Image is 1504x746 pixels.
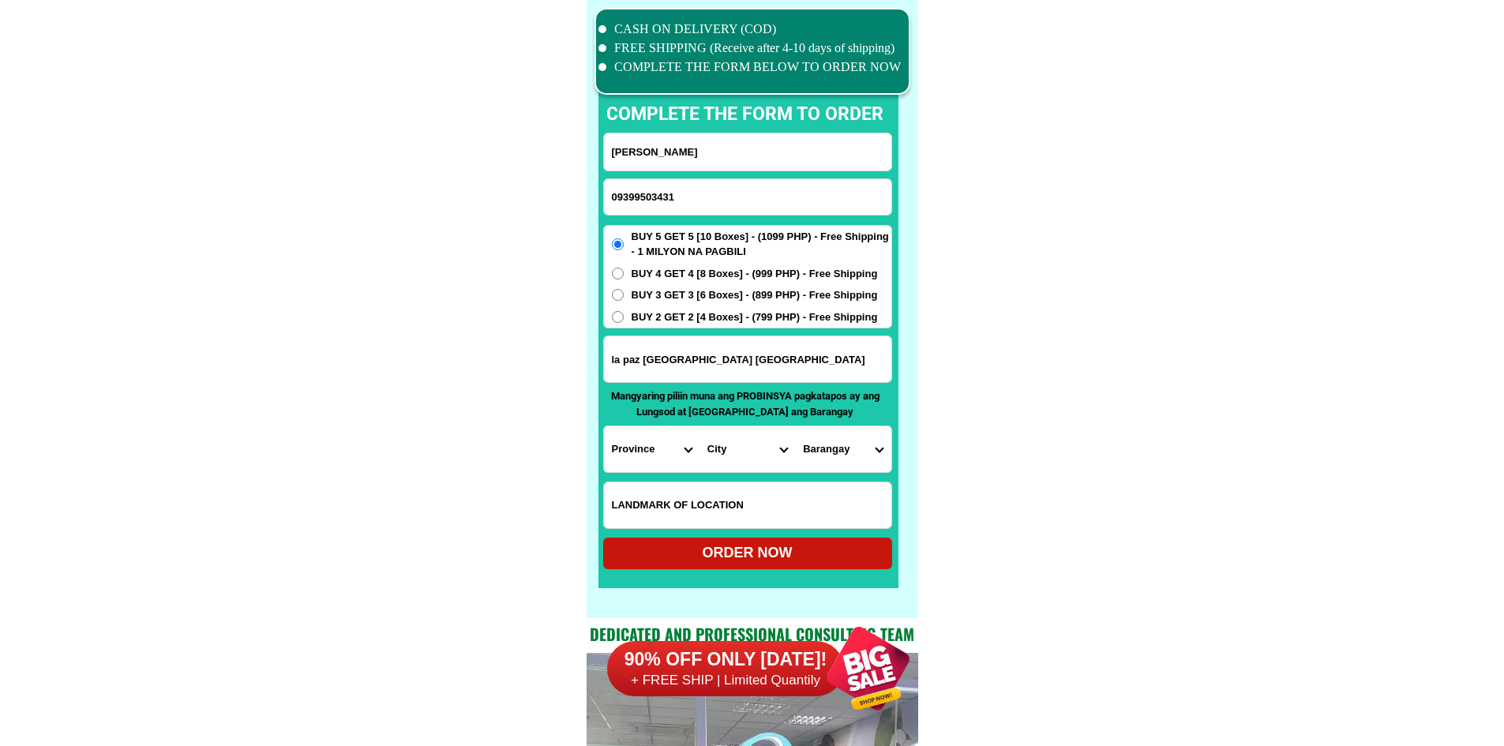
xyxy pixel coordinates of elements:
[587,622,918,646] h2: Dedicated and professional consulting team
[699,426,795,472] select: Select district
[604,426,699,472] select: Select province
[607,672,844,689] h6: + FREE SHIP | Limited Quantily
[632,266,878,282] span: BUY 4 GET 4 [8 Boxes] - (999 PHP) - Free Shipping
[604,179,891,215] input: Input phone_number
[632,309,878,325] span: BUY 2 GET 2 [4 Boxes] - (799 PHP) - Free Shipping
[603,542,892,564] div: ORDER NOW
[632,287,878,303] span: BUY 3 GET 3 [6 Boxes] - (899 PHP) - Free Shipping
[598,58,902,77] li: COMPLETE THE FORM BELOW TO ORDER NOW
[795,426,891,472] select: Select commune
[612,311,624,323] input: BUY 2 GET 2 [4 Boxes] - (799 PHP) - Free Shipping
[604,133,891,171] input: Input full_name
[604,482,891,528] input: Input LANDMARKOFLOCATION
[598,20,902,39] li: CASH ON DELIVERY (COD)
[591,101,899,129] p: complete the form to order
[612,289,624,301] input: BUY 3 GET 3 [6 Boxes] - (899 PHP) - Free Shipping
[604,336,891,382] input: Input address
[612,238,624,250] input: BUY 5 GET 5 [10 Boxes] - (1099 PHP) - Free Shipping - 1 MILYON NA PAGBILI
[603,388,887,419] p: Mangyaring piliin muna ang PROBINSYA pagkatapos ay ang Lungsod at [GEOGRAPHIC_DATA] ang Barangay
[612,268,624,279] input: BUY 4 GET 4 [8 Boxes] - (999 PHP) - Free Shipping
[632,229,891,260] span: BUY 5 GET 5 [10 Boxes] - (1099 PHP) - Free Shipping - 1 MILYON NA PAGBILI
[607,648,844,672] h6: 90% OFF ONLY [DATE]!
[598,39,902,58] li: FREE SHIPPING (Receive after 4-10 days of shipping)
